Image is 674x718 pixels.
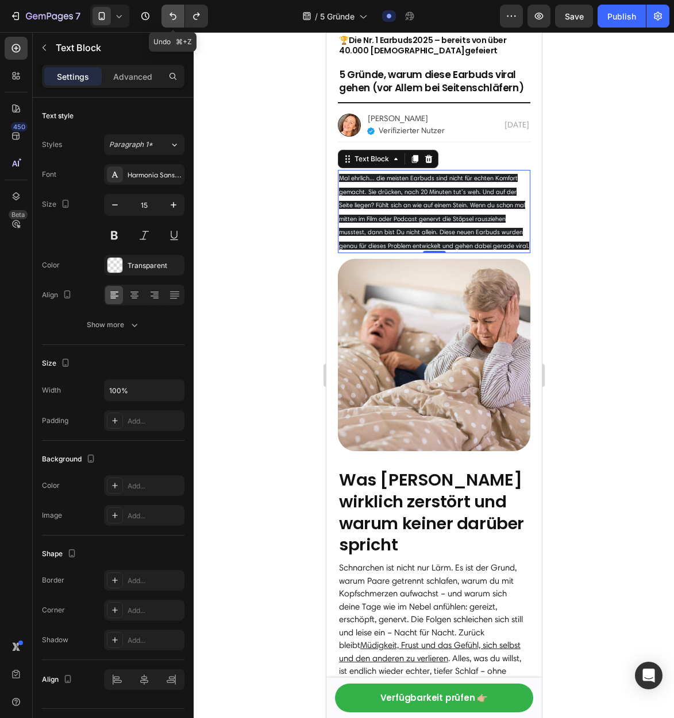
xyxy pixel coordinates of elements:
[42,635,68,645] div: Shadow
[75,9,80,23] p: 7
[87,319,140,331] div: Show more
[161,5,208,28] div: Undo/Redo
[9,210,28,219] div: Beta
[42,416,68,426] div: Padding
[42,315,184,335] button: Show more
[315,10,318,22] span: /
[57,71,89,83] p: Settings
[42,452,98,467] div: Background
[5,5,86,28] button: 7
[104,134,184,155] button: Paragraph 1*
[42,510,62,521] div: Image
[42,111,74,121] div: Text style
[42,480,60,491] div: Color
[42,546,79,562] div: Shape
[11,122,28,131] div: 450
[42,260,60,270] div: Color
[42,197,72,212] div: Size
[42,605,65,615] div: Corner
[42,672,75,688] div: Align
[42,139,62,150] div: Styles
[607,10,636,22] div: Publish
[128,576,182,586] div: Add...
[56,41,153,55] p: Text Block
[326,32,542,718] iframe: Design area
[565,11,584,21] span: Save
[128,261,182,271] div: Transparent
[128,635,182,646] div: Add...
[42,575,64,585] div: Border
[320,10,355,22] span: 5 Gründe
[635,662,663,689] div: Open Intercom Messenger
[109,139,153,150] span: Paragraph 1*
[128,170,182,180] div: Harmonia Sans W01 Regular
[128,481,182,491] div: Add...
[128,511,182,521] div: Add...
[128,416,182,426] div: Add...
[113,71,152,83] p: Advanced
[42,356,72,371] div: Size
[42,385,61,395] div: Width
[555,5,593,28] button: Save
[42,169,56,180] div: Font
[105,380,184,401] input: Auto
[42,288,74,303] div: Align
[128,606,182,616] div: Add...
[598,5,646,28] button: Publish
